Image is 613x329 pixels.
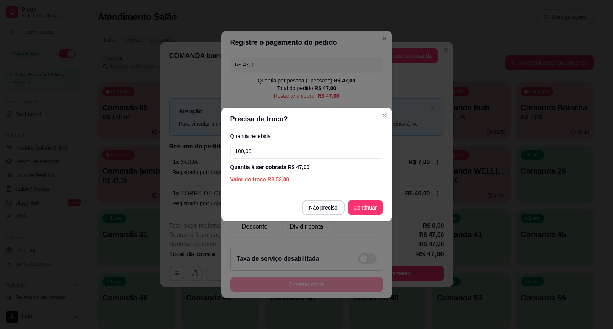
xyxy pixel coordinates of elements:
[230,134,383,139] label: Quantia recebida
[230,163,383,171] div: Quantia à ser cobrada R$ 47,00
[221,108,392,131] header: Precisa de troco?
[302,200,345,215] button: Não preciso
[348,200,383,215] button: Continuar
[378,109,391,121] button: Close
[230,176,383,183] div: Valor do troco R$ 53,00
